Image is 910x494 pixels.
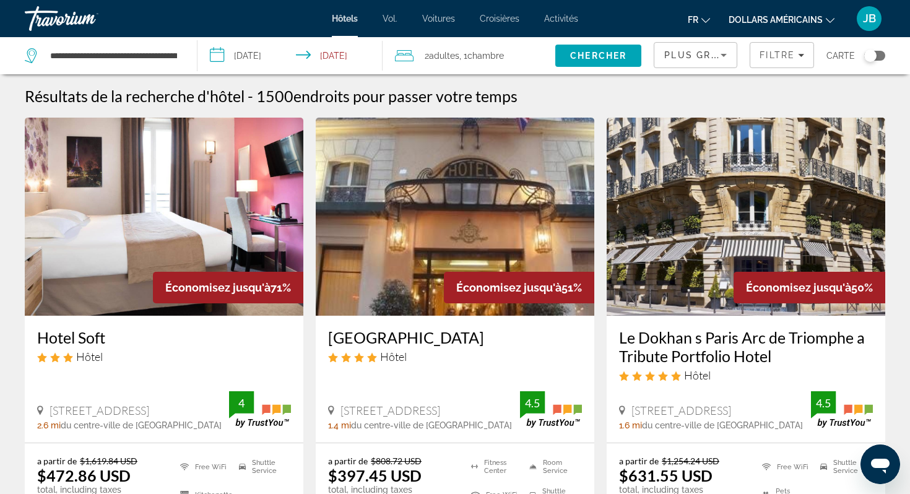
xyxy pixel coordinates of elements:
font: fr [688,15,698,25]
span: , 1 [459,47,504,64]
del: $1,619.84 USD [80,456,137,466]
input: Search hotel destination [49,46,178,65]
ins: $472.86 USD [37,466,131,485]
div: 71% [153,272,303,303]
div: 4 [229,396,254,410]
a: Croisières [480,14,519,24]
button: Toggle map [855,50,885,61]
img: TrustYou guest rating badge [811,391,873,428]
span: Hôtel [684,368,711,382]
li: Free WiFi [756,456,815,478]
a: Le Dokhan s Paris Arc de Triomphe a Tribute Portfolio Hotel [619,328,873,365]
span: 2 [425,47,459,64]
del: $1,254.24 USD [662,456,719,466]
span: Hôtel [76,350,103,363]
div: 4.5 [811,396,836,410]
div: 51% [444,272,594,303]
span: Économisez jusqu'à [456,281,561,294]
span: du centre-ville de [GEOGRAPHIC_DATA] [61,420,222,430]
li: Room Service [523,456,582,478]
mat-select: Sort by [664,48,727,63]
a: Hôtels [332,14,358,24]
div: 5 star Hotel [619,368,873,382]
span: Chercher [570,51,626,61]
img: Hotel St Pétersbourg Opéra & Spa [316,118,594,316]
ins: $397.45 USD [328,466,422,485]
a: Voitures [422,14,455,24]
span: [STREET_ADDRESS] [340,404,440,417]
li: Shuttle Service [233,456,291,478]
span: a partir de [328,456,368,466]
a: Activités [544,14,578,24]
div: 4 star Hotel [328,350,582,363]
a: [GEOGRAPHIC_DATA] [328,328,582,347]
span: Hôtel [380,350,407,363]
button: Menu utilisateur [853,6,885,32]
font: JB [863,12,876,25]
span: Plus grandes économies [664,50,812,60]
img: TrustYou guest rating badge [520,391,582,428]
h1: Résultats de la recherche d'hôtel [25,87,245,105]
img: Hotel Soft [25,118,303,316]
del: $808.72 USD [371,456,422,466]
h2: 1500 [256,87,518,105]
div: 50% [734,272,885,303]
span: du centre-ville de [GEOGRAPHIC_DATA] [351,420,512,430]
span: Chambre [467,51,504,61]
span: Adultes [429,51,459,61]
span: du centre-ville de [GEOGRAPHIC_DATA] [642,420,803,430]
li: Fitness Center [465,456,524,478]
a: Vol. [383,14,397,24]
button: Search [555,45,641,67]
span: endroits pour passer votre temps [293,87,518,105]
span: [STREET_ADDRESS] [631,404,731,417]
li: Shuttle Service [814,456,873,478]
button: Travelers: 2 adults, 0 children [383,37,555,74]
span: 1.6 mi [619,420,642,430]
iframe: Bouton de lancement de la fenêtre de messagerie [860,444,900,484]
span: Économisez jusqu'à [746,281,851,294]
div: 3 star Hotel [37,350,291,363]
button: Filters [750,42,814,68]
span: Filtre [760,50,795,60]
span: a partir de [619,456,659,466]
span: [STREET_ADDRESS] [50,404,149,417]
li: Free WiFi [174,456,233,478]
span: - [248,87,253,105]
span: 1.4 mi [328,420,351,430]
img: Le Dokhan s Paris Arc de Triomphe a Tribute Portfolio Hotel [607,118,885,316]
ins: $631.55 USD [619,466,713,485]
div: 4.5 [520,396,545,410]
span: Économisez jusqu'à [165,281,271,294]
button: Select check in and out date [197,37,383,74]
button: Changer de langue [688,11,710,28]
font: dollars américains [729,15,823,25]
span: Carte [826,47,855,64]
span: 2.6 mi [37,420,61,430]
a: Travorium [25,2,149,35]
img: TrustYou guest rating badge [229,391,291,428]
span: a partir de [37,456,77,466]
a: Hotel Soft [37,328,291,347]
button: Changer de devise [729,11,834,28]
